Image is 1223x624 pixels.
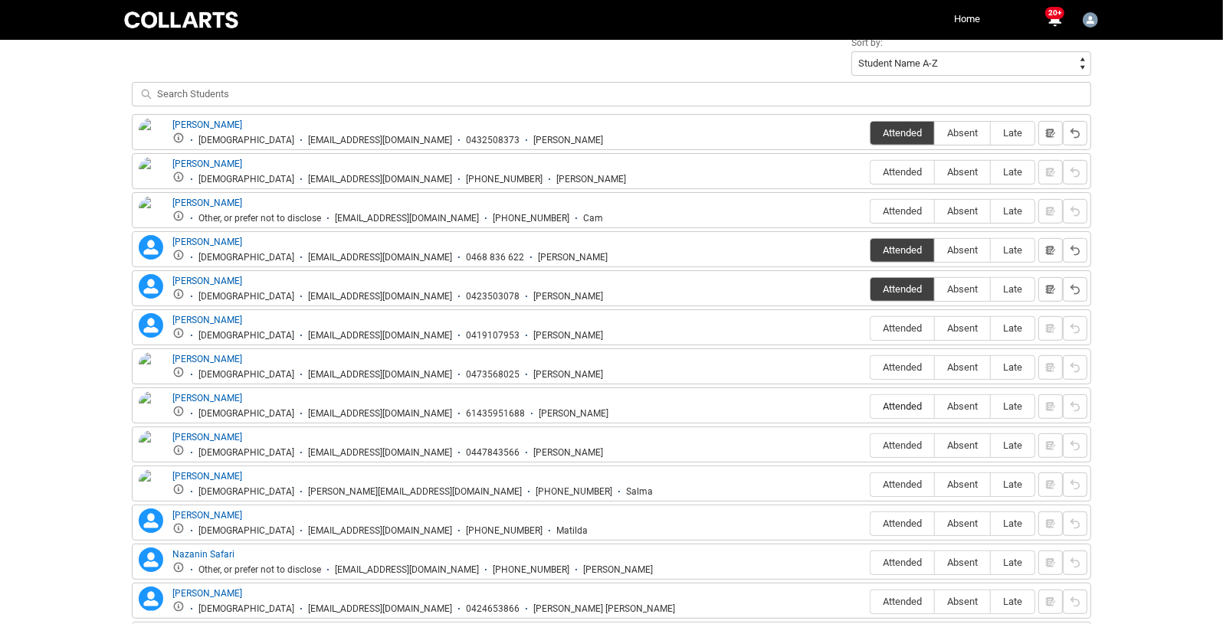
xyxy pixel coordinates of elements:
span: Attended [871,244,934,256]
span: Attended [871,439,934,451]
button: Reset [1063,121,1087,145]
img: Jessica Ellis [139,430,163,464]
span: Late [991,479,1034,490]
button: User Profile Jennifer.Woods [1079,6,1102,31]
div: Other, or prefer not to disclose [198,564,321,576]
span: Late [991,244,1034,256]
a: [PERSON_NAME] [172,198,242,208]
div: [DEMOGRAPHIC_DATA] [198,330,294,341]
a: [PERSON_NAME] [172,237,242,247]
div: 0419107953 [466,330,520,341]
span: Absent [935,596,990,607]
span: 20+ [1045,7,1064,19]
span: Attended [871,400,934,412]
lightning-icon: Charlie Shannon [139,235,163,260]
div: [PERSON_NAME][EMAIL_ADDRESS][DOMAIN_NAME] [308,486,522,498]
lightning-icon: Samuel Bennett [139,586,163,611]
div: 0432508373 [466,135,520,146]
div: [DEMOGRAPHIC_DATA] [198,486,294,498]
input: Search Students [132,82,1091,106]
div: [EMAIL_ADDRESS][DOMAIN_NAME] [308,252,452,263]
span: Attended [871,127,934,139]
div: [EMAIL_ADDRESS][DOMAIN_NAME] [308,135,452,146]
img: Beth Martin [139,157,163,191]
span: Attended [871,557,934,568]
div: 0473568025 [466,369,520,381]
span: Attended [871,322,934,334]
a: Home [950,8,984,31]
span: Absent [935,244,990,256]
button: Reset [1063,394,1087,419]
span: Late [991,557,1034,568]
button: Reset [1063,160,1087,185]
img: Astrid Fable [139,118,163,152]
button: Notes [1038,238,1063,263]
span: Attended [871,283,934,295]
div: Salma [626,486,653,498]
div: [DEMOGRAPHIC_DATA] [198,408,294,420]
span: Attended [871,518,934,529]
span: Late [991,205,1034,217]
div: [PERSON_NAME] [533,330,603,341]
span: Absent [935,166,990,178]
div: [PERSON_NAME] [533,369,603,381]
button: Reset [1063,355,1087,380]
a: [PERSON_NAME] [172,588,242,599]
span: Sort by: [851,38,883,48]
span: Attended [871,205,934,217]
span: Absent [935,127,990,139]
div: [DEMOGRAPHIC_DATA] [198,291,294,302]
span: Late [991,400,1034,412]
div: [EMAIL_ADDRESS][DOMAIN_NAME] [308,174,452,185]
img: Khamar Osman [139,469,163,503]
div: 0423503078 [466,291,520,302]
span: Absent [935,400,990,412]
span: Absent [935,557,990,568]
button: Reset [1063,277,1087,302]
div: [EMAIL_ADDRESS][DOMAIN_NAME] [335,564,479,576]
span: Late [991,518,1034,529]
div: [PERSON_NAME] [533,447,603,459]
span: Late [991,322,1034,334]
a: [PERSON_NAME] [172,393,242,403]
button: Reset [1063,316,1087,341]
div: [EMAIL_ADDRESS][DOMAIN_NAME] [308,291,452,302]
span: Late [991,439,1034,451]
button: Reset [1063,238,1087,263]
div: Cam [583,213,603,224]
div: [EMAIL_ADDRESS][DOMAIN_NAME] [308,330,452,341]
button: Reset [1063,433,1087,458]
a: [PERSON_NAME] [172,354,242,364]
div: 0468 836 622 [466,252,524,263]
span: Late [991,166,1034,178]
div: [EMAIL_ADDRESS][DOMAIN_NAME] [335,213,479,224]
div: [DEMOGRAPHIC_DATA] [198,525,294,537]
button: Notes [1038,277,1063,302]
a: [PERSON_NAME] [172,119,242,130]
img: Jennifer.Woods [1083,12,1098,28]
a: [PERSON_NAME] [172,510,242,521]
a: Nazanin Safari [172,549,234,560]
a: [PERSON_NAME] [172,315,242,325]
div: 61435951688 [466,408,525,420]
div: [PERSON_NAME] [538,252,608,263]
div: [PERSON_NAME] [556,174,626,185]
button: Reset [1063,550,1087,575]
img: Holly Nash Cooper [139,391,163,436]
div: [PHONE_NUMBER] [493,564,569,576]
span: Absent [935,361,990,373]
div: Matilda [556,525,588,537]
span: Late [991,283,1034,295]
button: Reset [1063,590,1087,614]
button: Reset [1063,199,1087,224]
span: Attended [871,596,934,607]
button: Notes [1038,121,1063,145]
lightning-icon: Nazanin Safari [139,547,163,572]
a: [PERSON_NAME] [172,471,242,482]
div: [PERSON_NAME] [PERSON_NAME] [533,603,675,615]
div: [DEMOGRAPHIC_DATA] [198,369,294,381]
span: Late [991,127,1034,139]
span: Attended [871,166,934,178]
div: [PERSON_NAME] [539,408,608,420]
div: [EMAIL_ADDRESS][DOMAIN_NAME] [308,369,452,381]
